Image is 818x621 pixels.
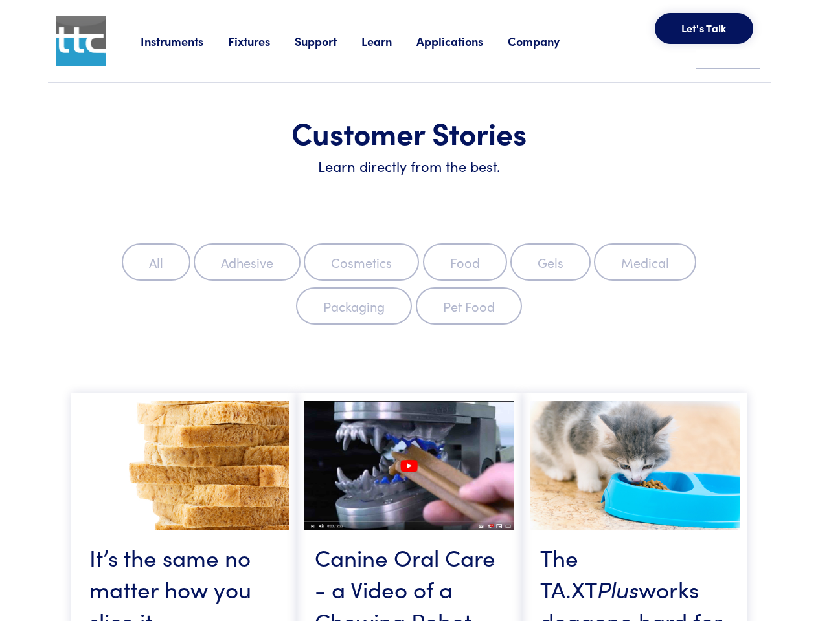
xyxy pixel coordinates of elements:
[79,157,740,177] h6: Learn directly from the best.
[304,401,514,530] img: canine-oral-care-chewing-robot.jpg
[56,16,106,66] img: ttc_logo_1x1_v1.0.png
[122,243,190,281] label: All
[416,287,522,325] label: Pet Food
[594,243,696,281] label: Medical
[361,33,416,49] a: Learn
[79,401,289,530] img: bread.jpg
[597,572,639,604] em: Plus
[508,33,584,49] a: Company
[194,243,301,281] label: Adhesive
[304,243,419,281] label: Cosmetics
[295,33,361,49] a: Support
[296,287,412,325] label: Packaging
[228,33,295,49] a: Fixtures
[416,33,508,49] a: Applications
[655,13,753,44] button: Let's Talk
[79,114,740,151] h1: Customer Stories
[423,243,507,281] label: Food
[510,243,591,281] label: Gels
[141,33,228,49] a: Instruments
[530,401,740,530] img: catfood.jpg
